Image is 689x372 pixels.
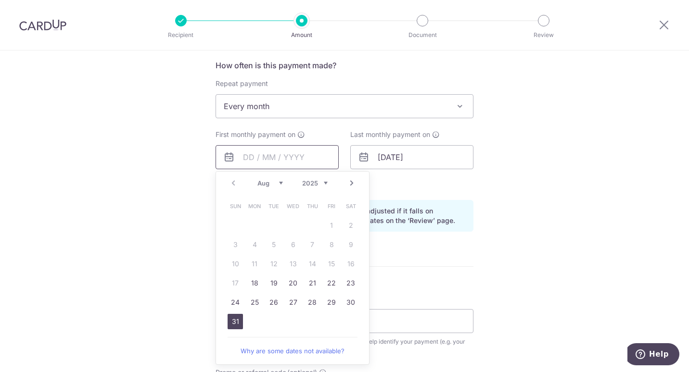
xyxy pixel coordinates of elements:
p: Document [387,30,458,40]
p: Review [508,30,579,40]
a: 20 [285,275,301,291]
a: 29 [324,295,339,310]
a: 26 [266,295,281,310]
span: Monday [247,198,262,214]
a: 18 [247,275,262,291]
a: 24 [228,295,243,310]
iframe: Opens a widget where you can find more information [627,343,679,367]
span: Friday [324,198,339,214]
span: Saturday [343,198,358,214]
a: Why are some dates not available? [228,341,357,360]
h5: How often is this payment made? [216,60,473,71]
p: Amount [266,30,337,40]
span: Sunday [228,198,243,214]
span: Every month [216,94,473,118]
span: Every month [216,95,473,118]
a: 23 [343,275,358,291]
span: Tuesday [266,198,281,214]
a: Next [346,177,357,189]
input: DD / MM / YYYY [350,145,473,169]
a: 31 [228,314,243,329]
a: 28 [305,295,320,310]
a: 30 [343,295,358,310]
span: Thursday [305,198,320,214]
a: 27 [285,295,301,310]
a: 21 [305,275,320,291]
span: First monthly payment on [216,130,295,139]
input: DD / MM / YYYY [216,145,339,169]
label: Repeat payment [216,79,268,88]
a: 22 [324,275,339,291]
p: Recipient [145,30,217,40]
img: CardUp [19,19,66,31]
span: Wednesday [285,198,301,214]
a: 19 [266,275,281,291]
a: 25 [247,295,262,310]
span: Last monthly payment on [350,130,430,139]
